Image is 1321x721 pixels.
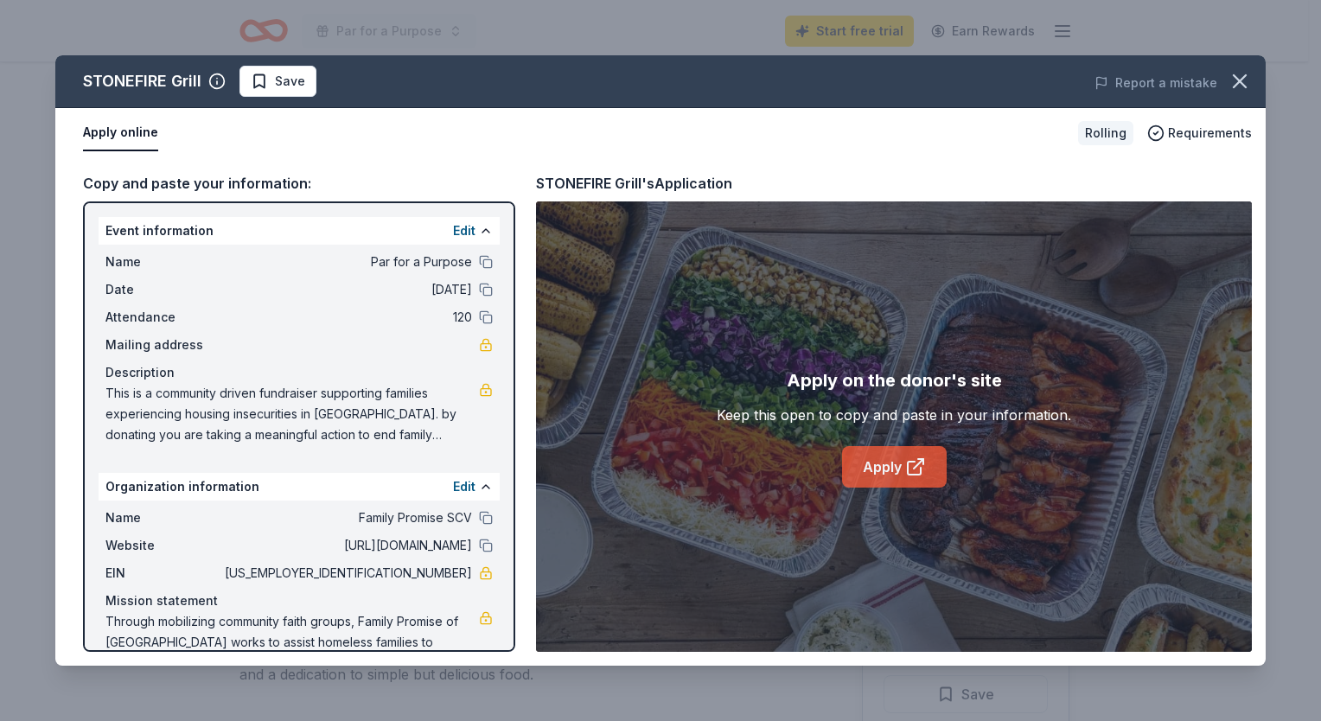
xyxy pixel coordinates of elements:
button: Edit [453,476,475,497]
span: [DATE] [221,279,472,300]
div: Rolling [1078,121,1133,145]
span: Date [105,279,221,300]
div: Keep this open to copy and paste in your information. [717,405,1071,425]
span: Through mobilizing community faith groups, Family Promise of [GEOGRAPHIC_DATA] works to assist ho... [105,611,479,673]
span: Requirements [1168,123,1252,144]
div: STONEFIRE Grill [83,67,201,95]
button: Apply online [83,115,158,151]
div: Apply on the donor's site [787,367,1002,394]
button: Report a mistake [1094,73,1217,93]
div: Event information [99,217,500,245]
button: Save [239,66,316,97]
span: Par for a Purpose [221,252,472,272]
div: Description [105,362,493,383]
span: Mailing address [105,335,221,355]
span: EIN [105,563,221,584]
div: STONEFIRE Grill's Application [536,172,732,195]
span: [US_EMPLOYER_IDENTIFICATION_NUMBER] [221,563,472,584]
span: Name [105,252,221,272]
a: Apply [842,446,947,488]
div: Copy and paste your information: [83,172,515,195]
span: This is a community driven fundraiser supporting families experiencing housing insecurities in [G... [105,383,479,445]
div: Organization information [99,473,500,501]
span: Save [275,71,305,92]
span: [URL][DOMAIN_NAME] [221,535,472,556]
span: Website [105,535,221,556]
span: 120 [221,307,472,328]
span: Name [105,507,221,528]
button: Requirements [1147,123,1252,144]
span: Family Promise SCV [221,507,472,528]
div: Mission statement [105,590,493,611]
span: Attendance [105,307,221,328]
button: Edit [453,220,475,241]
